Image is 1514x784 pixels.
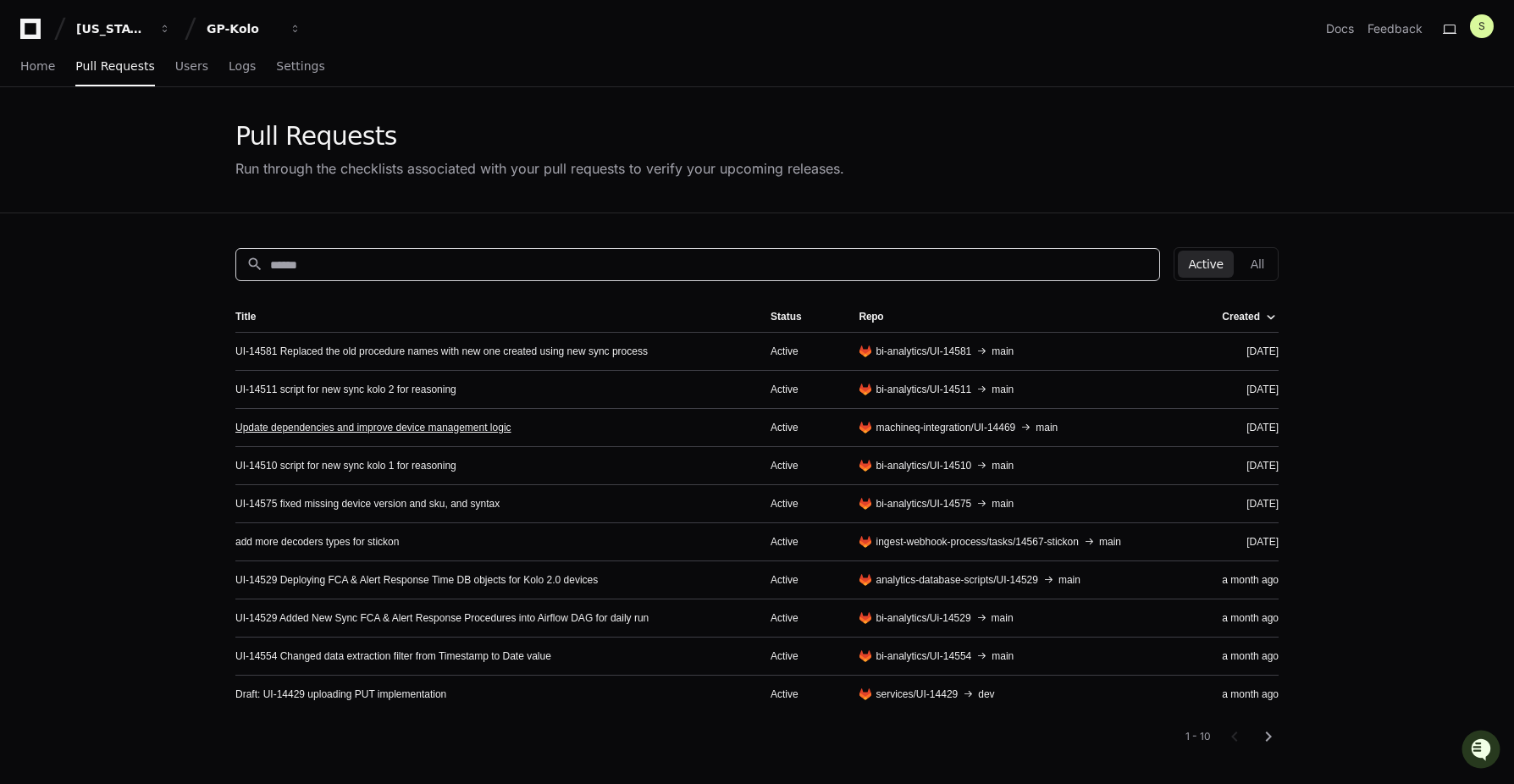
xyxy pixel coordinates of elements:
[771,310,802,323] div: Status
[235,573,598,587] a: UI-14529 Deploying FCA & Alert Response Time DB objects for Kolo 2.0 devices
[235,687,446,701] a: Draft: UI-14429 uploading PUT implementation
[992,345,1014,358] span: main
[229,61,256,71] span: Logs
[771,611,832,625] div: Active
[58,143,214,157] div: We're available if you need us!
[876,345,972,358] span: bi-analytics/UI-14581
[1368,20,1423,37] button: Feedback
[1036,421,1058,434] span: main
[1207,649,1279,663] div: a month ago
[1207,611,1279,625] div: a month ago
[771,649,832,663] div: Active
[876,459,972,472] span: bi-analytics/UI-14510
[978,687,994,701] span: dev
[992,611,1014,625] span: main
[1478,19,1485,33] h1: S
[876,383,972,396] span: bi-analytics/UI-14511
[75,61,154,71] span: Pull Requests
[1207,535,1279,549] div: [DATE]
[771,497,832,511] div: Active
[992,459,1014,472] span: main
[235,383,456,396] a: UI-14511 script for new sync kolo 2 for reasoning
[246,256,263,273] mat-icon: search
[235,345,648,358] a: UI-14581 Replaced the old procedure names with new one created using new sync process
[69,14,178,44] button: [US_STATE] Pacific
[20,47,55,86] a: Home
[1207,459,1279,472] div: [DATE]
[1099,535,1121,549] span: main
[276,47,324,86] a: Settings
[1207,383,1279,396] div: [DATE]
[771,573,832,587] div: Active
[876,649,972,663] span: bi-analytics/UI-14554
[1460,728,1506,774] iframe: Open customer support
[17,68,308,95] div: Welcome
[75,47,154,86] a: Pull Requests
[1178,251,1233,278] button: Active
[876,573,1038,587] span: analytics-database-scripts/UI-14529
[235,497,500,511] a: UI-14575 fixed missing device version and sku, and syntax
[771,310,832,323] div: Status
[771,383,832,396] div: Active
[1058,573,1080,587] span: main
[1470,14,1494,38] button: S
[20,61,55,71] span: Home
[235,421,511,434] a: Update dependencies and improve device management logic
[17,126,47,157] img: 1756235613930-3d25f9e4-fa56-45dd-b3ad-e072dfbd1548
[200,14,308,44] button: GP-Kolo
[846,301,1195,332] th: Repo
[1207,497,1279,511] div: [DATE]
[229,47,256,86] a: Logs
[119,177,205,190] a: Powered byPylon
[1240,251,1274,278] button: All
[1222,310,1260,323] div: Created
[992,649,1014,663] span: main
[175,61,208,71] span: Users
[235,459,456,472] a: UI-14510 script for new sync kolo 1 for reasoning
[771,687,832,701] div: Active
[1326,20,1354,37] a: Docs
[771,459,832,472] div: Active
[771,421,832,434] div: Active
[1207,421,1279,434] div: [DATE]
[1207,573,1279,587] div: a month ago
[207,20,279,37] div: GP-Kolo
[1207,687,1279,701] div: a month ago
[235,121,844,152] div: Pull Requests
[276,61,324,71] span: Settings
[1258,726,1279,747] mat-icon: chevron_right
[76,20,149,37] div: [US_STATE] Pacific
[876,421,1016,434] span: machineq-integration/UI-14469
[771,535,832,549] div: Active
[288,131,308,152] button: Start new chat
[992,383,1014,396] span: main
[235,158,844,179] div: Run through the checklists associated with your pull requests to verify your upcoming releases.
[17,17,51,51] img: PlayerZero
[169,178,205,190] span: Pylon
[992,497,1014,511] span: main
[235,535,399,549] a: add more decoders types for stickon
[235,611,649,625] a: UI-14529 Added New Sync FCA & Alert Response Procedures into Airflow DAG for daily run
[235,310,743,323] div: Title
[1222,310,1275,323] div: Created
[876,611,971,625] span: bi-analytics/Ui-14529
[58,126,278,143] div: Start new chat
[1185,730,1211,743] div: 1 - 10
[771,345,832,358] div: Active
[175,47,208,86] a: Users
[876,535,1079,549] span: ingest-webhook-process/tasks/14567-stickon
[1207,345,1279,358] div: [DATE]
[235,649,551,663] a: UI-14554 Changed data extraction filter from Timestamp to Date value
[235,310,256,323] div: Title
[876,687,959,701] span: services/UI-14429
[876,497,972,511] span: bi-analytics/UI-14575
